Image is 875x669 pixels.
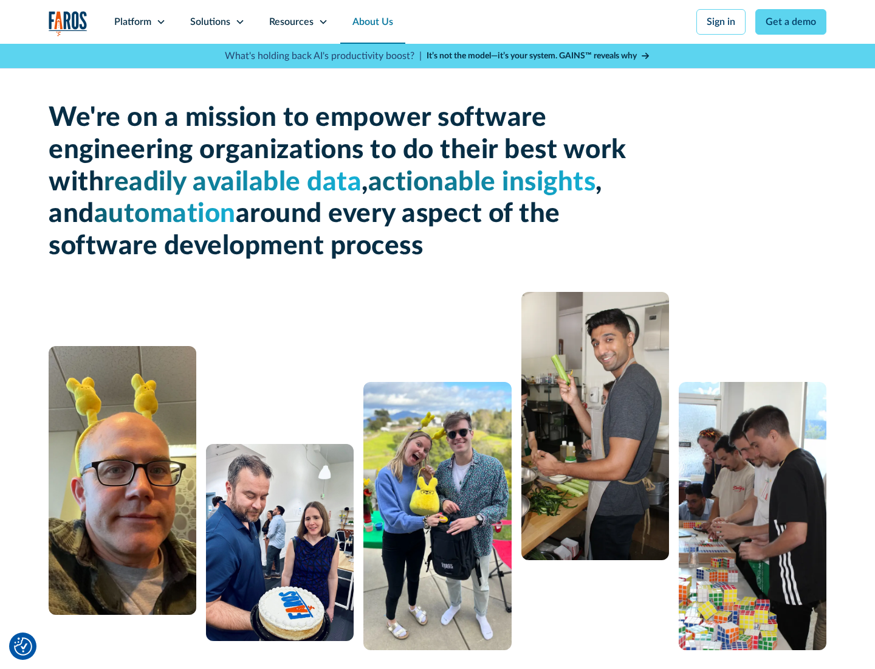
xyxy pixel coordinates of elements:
[368,169,596,196] span: actionable insights
[49,102,632,263] h1: We're on a mission to empower software engineering organizations to do their best work with , , a...
[363,382,511,650] img: A man and a woman standing next to each other.
[49,11,87,36] img: Logo of the analytics and reporting company Faros.
[190,15,230,29] div: Solutions
[521,292,669,560] img: man cooking with celery
[679,382,826,650] img: 5 people constructing a puzzle from Rubik's cubes
[696,9,746,35] a: Sign in
[427,52,637,60] strong: It’s not the model—it’s your system. GAINS™ reveals why
[225,49,422,63] p: What's holding back AI's productivity boost? |
[49,11,87,36] a: home
[94,201,236,227] span: automation
[114,15,151,29] div: Platform
[14,637,32,656] button: Cookie Settings
[427,50,650,63] a: It’s not the model—it’s your system. GAINS™ reveals why
[49,346,196,615] img: A man with glasses and a bald head wearing a yellow bunny headband.
[14,637,32,656] img: Revisit consent button
[104,169,362,196] span: readily available data
[269,15,314,29] div: Resources
[755,9,826,35] a: Get a demo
